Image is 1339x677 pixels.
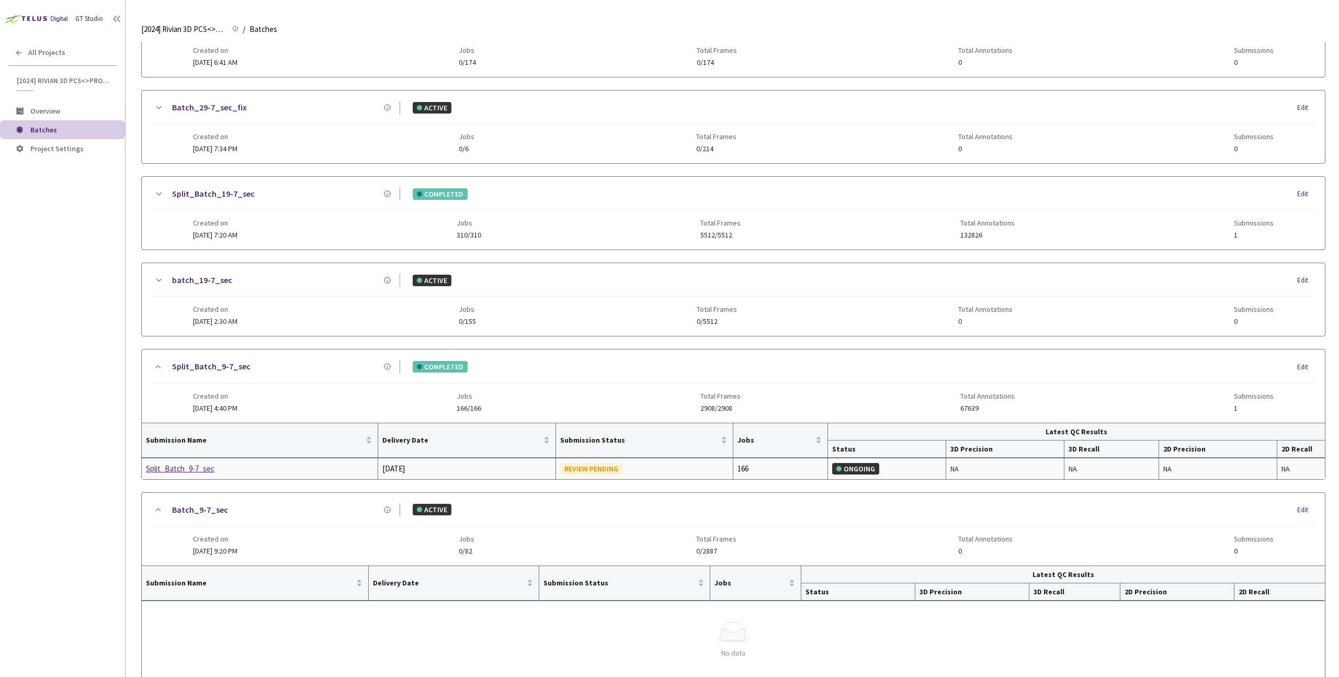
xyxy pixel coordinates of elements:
[413,188,468,200] div: COMPLETED
[249,23,277,36] span: Batches
[30,125,57,134] span: Batches
[1234,132,1274,141] span: Submissions
[733,423,828,458] th: Jobs
[960,404,1015,412] span: 67639
[193,46,237,54] span: Created on
[543,579,696,587] span: Submission Status
[193,132,237,141] span: Created on
[1297,362,1314,373] div: Edit
[1029,583,1120,601] th: 3D Recall
[1234,547,1274,555] span: 0
[958,305,1013,313] span: Total Annotations
[1120,583,1234,601] th: 2D Precision
[243,23,245,36] li: /
[714,579,787,587] span: Jobs
[697,46,737,54] span: Total Frames
[1297,189,1314,199] div: Edit
[193,230,237,240] span: [DATE] 7:20 AM
[146,462,257,475] a: Split_Batch_9-7_sec
[696,145,736,153] span: 0/214
[142,493,1325,566] div: Batch_9-7_secACTIVEEditCreated on[DATE] 9:20 PMJobs0/82Total Frames0/2887Total Annotations0Submis...
[958,547,1013,555] span: 0
[193,546,237,556] span: [DATE] 9:20 PM
[946,441,1064,458] th: 3D Precision
[828,441,946,458] th: Status
[413,102,451,114] div: ACTIVE
[696,132,736,141] span: Total Frames
[413,361,468,373] div: COMPLETED
[1064,441,1159,458] th: 3D Recall
[801,566,1325,583] th: Latest QC Results
[142,423,378,458] th: Submission Name
[958,132,1013,141] span: Total Annotations
[146,436,364,444] span: Submission Name
[172,503,228,516] a: Batch_9-7_sec
[142,566,369,601] th: Submission Name
[700,219,741,227] span: Total Frames
[1234,305,1274,313] span: Submissions
[193,58,237,67] span: [DATE] 6:41 AM
[958,535,1013,543] span: Total Annotations
[193,403,237,413] span: [DATE] 4:40 PM
[146,579,354,587] span: Submission Name
[1159,441,1277,458] th: 2D Precision
[457,392,481,400] span: Jobs
[828,423,1325,441] th: Latest QC Results
[1234,46,1274,54] span: Submissions
[28,48,65,57] span: All Projects
[1234,59,1274,66] span: 0
[141,23,226,36] span: [2024] Rivian 3D PCS<>Production
[193,305,237,313] span: Created on
[700,404,741,412] span: 2908/2908
[150,647,1317,659] div: No data
[697,59,737,66] span: 0/174
[459,145,474,153] span: 0/6
[172,274,232,287] a: batch_19-7_sec
[142,263,1325,336] div: batch_19-7_secACTIVEEditCreated on[DATE] 2:30 AMJobs0/155Total Frames0/5512Total Annotations0Subm...
[193,535,237,543] span: Created on
[700,231,741,239] span: 5512/5512
[193,219,237,227] span: Created on
[960,219,1015,227] span: Total Annotations
[413,275,451,286] div: ACTIVE
[1234,583,1325,601] th: 2D Recall
[142,91,1325,163] div: Batch_29-7_sec_fixACTIVEEditCreated on[DATE] 7:34 PMJobs0/6Total Frames0/214Total Annotations0Sub...
[1297,103,1314,113] div: Edit
[697,305,737,313] span: Total Frames
[459,318,476,325] span: 0/155
[1234,404,1274,412] span: 1
[737,436,813,444] span: Jobs
[459,305,476,313] span: Jobs
[1163,463,1273,475] div: NA
[801,583,915,601] th: Status
[382,462,551,475] div: [DATE]
[373,579,525,587] span: Delivery Date
[1234,145,1274,153] span: 0
[560,436,719,444] span: Submission Status
[459,132,474,141] span: Jobs
[17,76,110,85] span: [2024] Rivian 3D PCS<>Production
[30,144,84,153] span: Project Settings
[556,423,733,458] th: Submission Status
[193,392,237,400] span: Created on
[958,59,1013,66] span: 0
[459,535,474,543] span: Jobs
[382,436,541,444] span: Delivery Date
[459,547,474,555] span: 0/82
[915,583,1029,601] th: 3D Precision
[193,317,237,326] span: [DATE] 2:30 AM
[457,219,481,227] span: Jobs
[950,463,1060,475] div: NA
[457,404,481,412] span: 166/166
[30,106,60,116] span: Overview
[1277,441,1325,458] th: 2D Recall
[1297,505,1314,515] div: Edit
[710,566,802,601] th: Jobs
[1281,463,1321,475] div: NA
[193,144,237,153] span: [DATE] 7:34 PM
[700,392,741,400] span: Total Frames
[1234,535,1274,543] span: Submissions
[696,535,736,543] span: Total Frames
[457,231,481,239] span: 310/310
